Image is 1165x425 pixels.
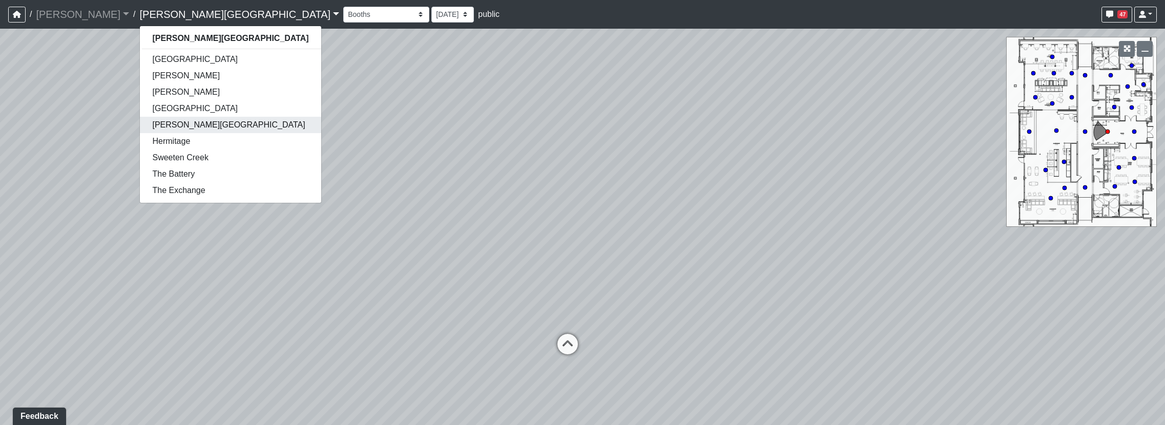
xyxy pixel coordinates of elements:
span: / [26,4,36,25]
a: [GEOGRAPHIC_DATA] [140,100,321,117]
a: The Exchange [140,182,321,199]
a: The Battery [140,166,321,182]
a: Sweeten Creek [140,150,321,166]
span: / [129,4,139,25]
a: [PERSON_NAME] [140,84,321,100]
a: [PERSON_NAME][GEOGRAPHIC_DATA] [140,117,321,133]
a: [PERSON_NAME] [36,4,129,25]
span: public [478,10,500,18]
a: [PERSON_NAME][GEOGRAPHIC_DATA] [139,4,339,25]
a: [PERSON_NAME][GEOGRAPHIC_DATA] [140,30,321,47]
a: [GEOGRAPHIC_DATA] [140,51,321,68]
div: [PERSON_NAME][GEOGRAPHIC_DATA] [139,26,321,203]
a: Hermitage [140,133,321,150]
a: [PERSON_NAME] [140,68,321,84]
strong: [PERSON_NAME][GEOGRAPHIC_DATA] [152,34,308,42]
span: 47 [1117,10,1128,18]
button: 47 [1101,7,1132,23]
iframe: Ybug feedback widget [8,405,68,425]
